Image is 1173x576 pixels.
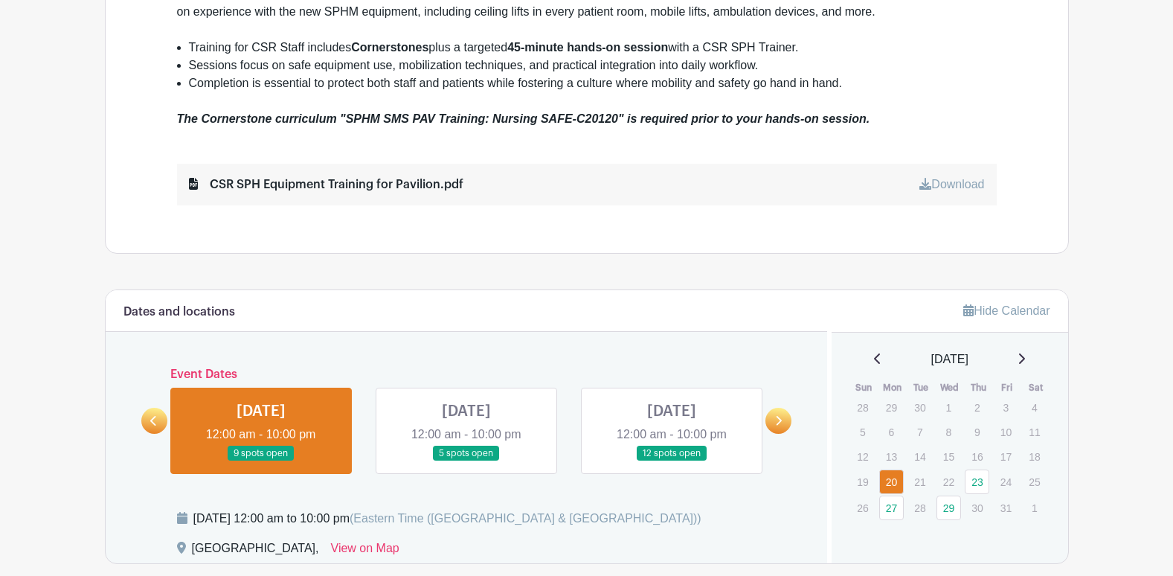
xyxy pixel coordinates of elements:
p: 22 [936,470,961,493]
th: Mon [878,380,907,395]
p: 12 [850,445,875,468]
p: 28 [907,496,932,519]
h6: Dates and locations [123,305,235,319]
p: 7 [907,420,932,444]
p: 6 [879,420,904,444]
p: 29 [879,396,904,419]
th: Thu [964,380,993,395]
strong: 45-minute hands-on session [507,41,668,54]
div: [GEOGRAPHIC_DATA], [192,540,319,563]
p: 2 [965,396,989,419]
th: Wed [936,380,965,395]
p: 17 [994,445,1018,468]
p: 4 [1022,396,1047,419]
p: 30 [965,496,989,519]
p: 1 [936,396,961,419]
h6: Event Dates [167,368,766,382]
strong: Cornerstones [351,41,428,54]
p: 18 [1022,445,1047,468]
p: 21 [907,470,932,493]
p: 8 [936,420,961,444]
em: The Cornerstone curriculum "SPHM SMS PAV Training: Nursing SAFE-C20120" is required prior to your... [177,112,870,125]
a: 29 [936,496,961,520]
p: 1 [1022,496,1047,519]
p: 13 [879,445,904,468]
a: View on Map [331,540,399,563]
div: [DATE] 12:00 am to 10:00 pm [193,510,701,528]
th: Sat [1021,380,1050,395]
p: 16 [965,445,989,468]
div: CSR SPH Equipment Training for Pavilion.pdf [189,176,463,193]
p: 31 [994,496,1018,519]
li: Sessions focus on safe equipment use, mobilization techniques, and practical integration into dai... [189,57,997,74]
li: Training for CSR Staff includes plus a targeted with a CSR SPH Trainer. [189,39,997,57]
th: Tue [907,380,936,395]
p: 28 [850,396,875,419]
a: 23 [965,470,989,494]
span: (Eastern Time ([GEOGRAPHIC_DATA] & [GEOGRAPHIC_DATA])) [350,512,701,525]
p: 11 [1022,420,1047,444]
a: Hide Calendar [963,304,1050,317]
th: Sun [849,380,878,395]
p: 15 [936,445,961,468]
span: [DATE] [931,351,968,368]
p: 14 [907,445,932,468]
a: Download [919,178,984,191]
a: 27 [879,496,904,520]
p: 25 [1022,470,1047,493]
p: 10 [994,420,1018,444]
p: 24 [994,470,1018,493]
p: 19 [850,470,875,493]
p: 5 [850,420,875,444]
p: 30 [907,396,932,419]
p: 9 [965,420,989,444]
p: 26 [850,496,875,519]
li: Completion is essential to protect both staff and patients while fostering a culture where mobili... [189,74,997,92]
th: Fri [993,380,1022,395]
p: 3 [994,396,1018,419]
a: 20 [879,470,904,494]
